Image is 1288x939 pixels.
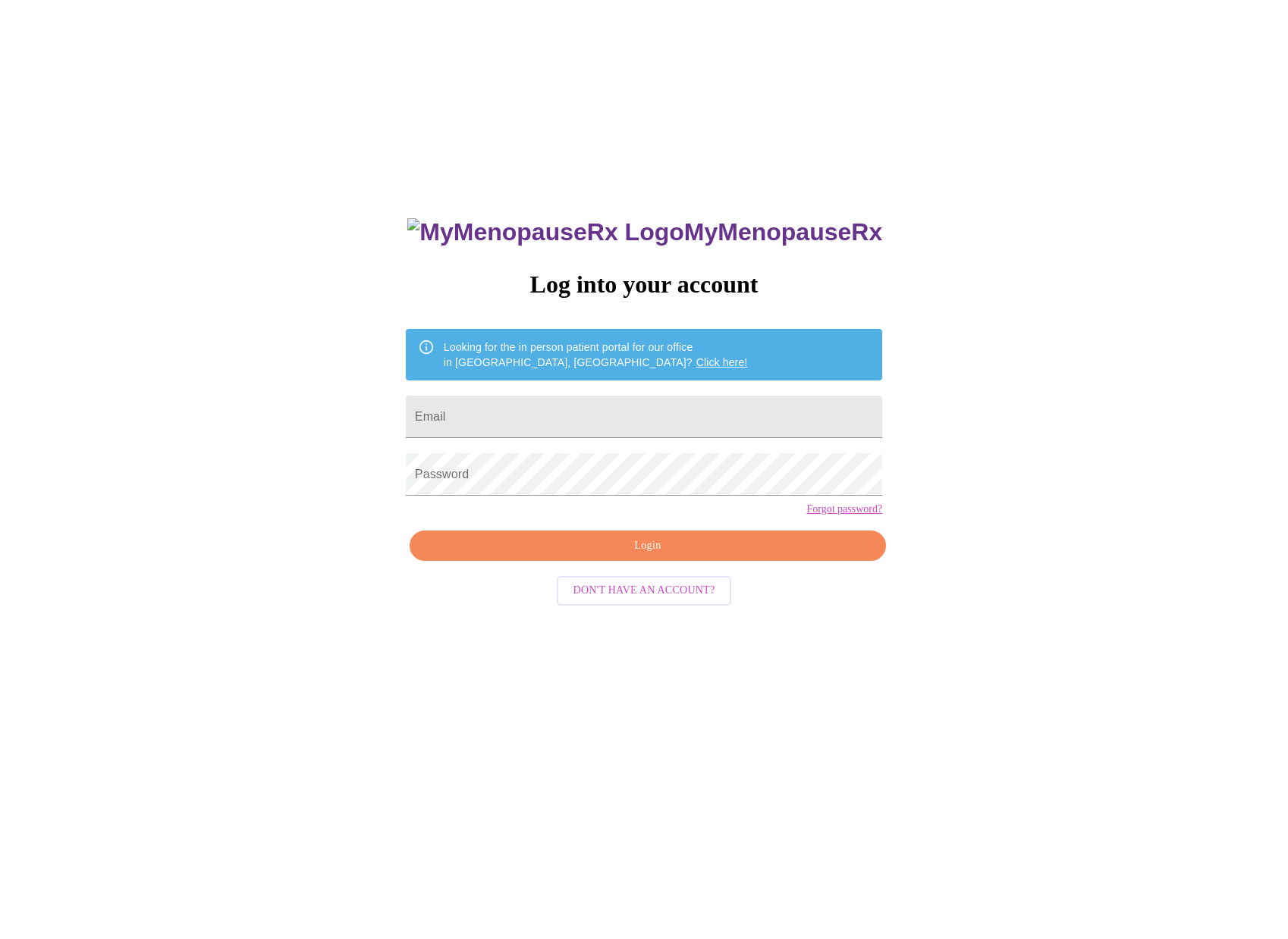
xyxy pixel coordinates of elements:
button: Don't have an account? [557,576,732,606]
a: Click here! [696,356,748,368]
span: Login [427,537,869,556]
h3: MyMenopauseRx [407,218,882,246]
a: Forgot password? [806,503,882,515]
button: Login [410,531,886,562]
span: Don't have an account? [573,581,715,600]
h3: Log into your account [406,271,882,299]
img: MyMenopauseRx Logo [407,218,683,246]
div: Looking for the in person patient portal for our office in [GEOGRAPHIC_DATA], [GEOGRAPHIC_DATA]? [444,333,748,376]
a: Don't have an account? [553,583,736,596]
